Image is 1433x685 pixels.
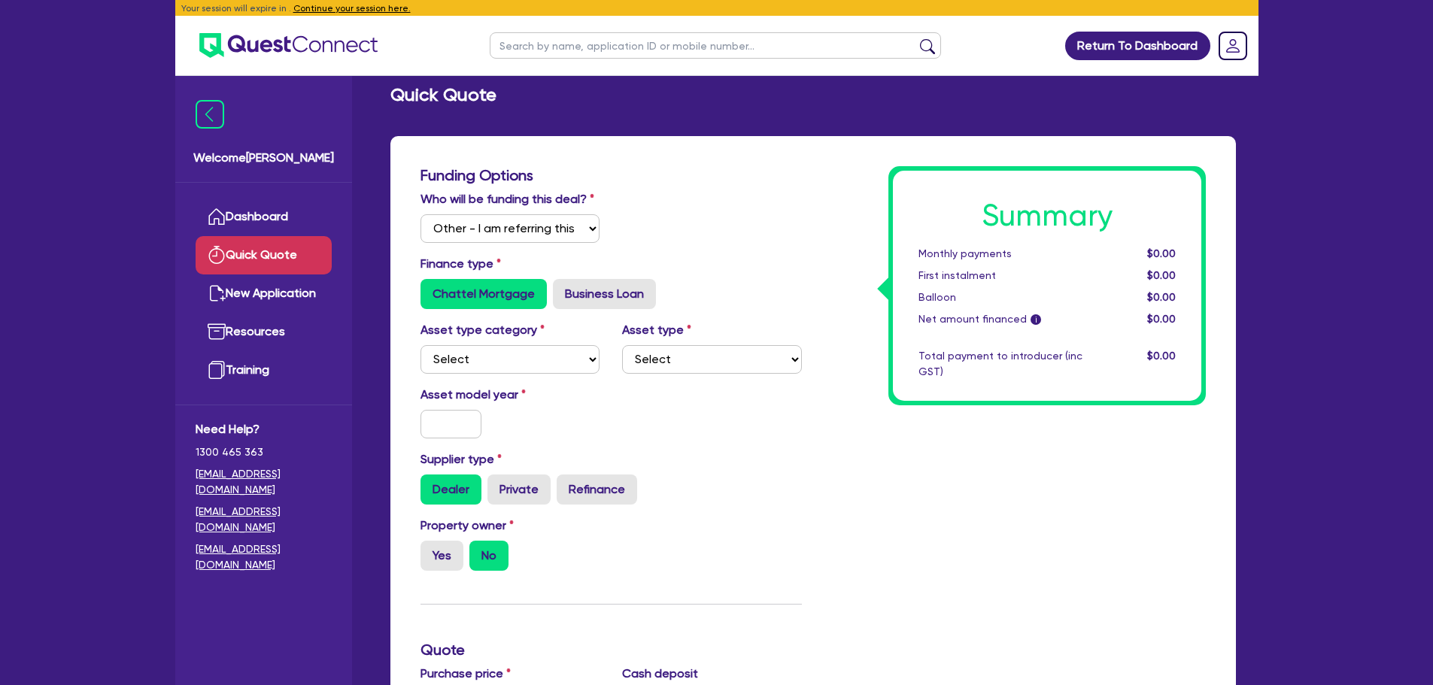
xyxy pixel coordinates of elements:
[907,289,1094,305] div: Balloon
[420,321,545,339] label: Asset type category
[208,284,226,302] img: new-application
[420,474,481,505] label: Dealer
[907,268,1094,283] div: First instalment
[196,541,332,573] a: [EMAIL_ADDRESS][DOMAIN_NAME]
[420,641,802,659] h3: Quote
[1146,269,1175,281] span: $0.00
[293,2,411,15] button: Continue your session here.
[490,32,941,59] input: Search by name, application ID or mobile number...
[918,198,1176,234] h1: Summary
[1146,247,1175,259] span: $0.00
[907,246,1094,262] div: Monthly payments
[196,351,332,389] a: Training
[420,255,501,273] label: Finance type
[469,541,509,571] label: No
[208,361,226,379] img: training
[622,321,691,339] label: Asset type
[1213,26,1252,65] a: Dropdown toggle
[420,190,594,208] label: Who will be funding this deal?
[1146,350,1175,362] span: $0.00
[196,236,332,274] a: Quick Quote
[557,474,637,505] label: Refinance
[420,517,514,535] label: Property owner
[907,348,1094,380] div: Total payment to introducer (inc GST)
[1146,291,1175,303] span: $0.00
[199,33,378,58] img: quest-connect-logo-blue
[1030,314,1040,325] span: i
[196,420,332,438] span: Need Help?
[196,274,332,313] a: New Application
[390,84,496,106] h2: Quick Quote
[196,504,332,535] a: [EMAIL_ADDRESS][DOMAIN_NAME]
[208,246,226,264] img: quick-quote
[196,100,224,129] img: icon-menu-close
[196,198,332,236] a: Dashboard
[420,665,511,683] label: Purchase price
[193,149,334,167] span: Welcome [PERSON_NAME]
[622,665,698,683] label: Cash deposit
[196,466,332,498] a: [EMAIL_ADDRESS][DOMAIN_NAME]
[1146,313,1175,325] span: $0.00
[420,279,547,309] label: Chattel Mortgage
[420,450,502,468] label: Supplier type
[907,311,1094,327] div: Net amount financed
[553,279,656,309] label: Business Loan
[420,541,463,571] label: Yes
[420,166,802,184] h3: Funding Options
[1065,32,1210,60] a: Return To Dashboard
[487,474,551,505] label: Private
[196,313,332,351] a: Resources
[196,444,332,460] span: 1300 465 363
[208,323,226,341] img: resources
[409,386,612,404] label: Asset model year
